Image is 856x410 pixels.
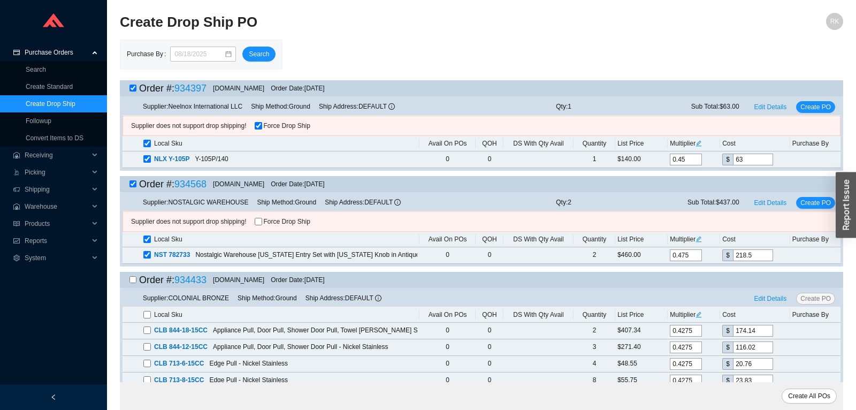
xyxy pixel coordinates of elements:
button: Edit Details [750,293,791,305]
th: QOH [476,307,503,323]
div: Order Date: [DATE] [271,179,324,189]
div: Order Date: [DATE] [271,83,324,94]
span: 0 [446,360,449,367]
div: [DOMAIN_NAME] [213,179,264,189]
th: QOH [476,136,503,151]
td: $460.00 [615,247,668,264]
button: Edit Details [750,197,791,209]
span: Reports [25,232,89,249]
th: List Price [615,232,668,247]
span: Picking [25,164,89,181]
button: Create PO [796,293,835,305]
div: Order #: [139,176,207,192]
span: NLX Y-105P [154,155,189,163]
th: Purchase By [790,232,840,247]
span: info-circle [388,103,395,110]
span: 0 [446,155,449,163]
span: left [50,394,57,400]
span: 0 [446,343,449,351]
span: Ship Address: DEFAULT [305,294,381,302]
td: 3 [574,339,615,356]
td: $48.55 [615,356,668,373]
div: [DOMAIN_NAME] [213,275,264,285]
span: Sub Total: $437.00 [687,197,739,209]
span: System [25,249,89,267]
div: Order Date: [DATE] [271,275,324,285]
span: CLB 713-6-15CC [154,360,204,367]
span: Receiving [25,147,89,164]
span: 0 [488,327,492,334]
div: [DOMAIN_NAME] [213,83,264,94]
div: Order #: [139,272,207,288]
th: QOH [476,232,503,247]
span: NST 782733 [154,251,190,259]
span: setting [13,255,20,261]
span: 0 [446,376,449,384]
th: Avail On POs [419,232,476,247]
th: List Price [615,307,668,323]
div: $ [722,358,733,370]
span: CLB 844-12-15CC [154,343,208,351]
span: Products [25,215,89,232]
span: Purchase Orders [25,44,89,61]
th: DS With Qty Avail [503,232,574,247]
span: Create All POs [788,391,830,401]
th: Quantity [574,307,615,323]
div: $ [722,375,733,386]
span: 0 [488,360,492,367]
th: Cost [720,136,790,151]
span: Force Drop Ship [263,123,310,129]
span: info-circle [375,295,381,301]
td: 2 [574,247,615,264]
td: $55.75 [615,373,668,389]
span: 0 [488,155,492,163]
span: RK [830,13,839,30]
a: 934397 [174,83,207,94]
span: Nostalgic Warehouse [US_STATE] Entry Set with [US_STATE] Knob in Antique Brass [195,251,438,259]
span: read [13,221,20,227]
input: Force Drop Ship [255,218,262,225]
span: Supplier: NOSTALGIC WAREHOUSE [143,199,248,206]
td: 2 [574,323,615,339]
span: edit [695,236,702,242]
th: DS With Qty Avail [503,307,574,323]
div: Supplier does not support drop shipping! [131,216,832,227]
span: edit [695,140,702,147]
span: Edit Details [754,102,787,112]
th: Quantity [574,136,615,151]
span: Create PO [800,102,831,112]
span: Create PO [800,198,831,208]
button: Edit Details [750,101,791,113]
td: 1 [574,151,615,168]
span: 0 [446,251,449,259]
span: Force Drop Ship [263,218,310,225]
div: Supplier does not support drop shipping! [131,120,832,131]
th: List Price [615,136,668,151]
th: Avail On POs [419,136,476,151]
td: 8 [574,373,615,389]
span: credit-card [13,49,20,56]
span: 0 [488,251,492,259]
th: Purchase By [790,307,840,323]
span: Qty: 2 [556,197,571,209]
a: Create Drop Ship [26,100,75,108]
span: Ship Address: DEFAULT [319,103,395,110]
input: 08/18/2025 [174,49,224,59]
span: Appliance Pull, Door Pull, Shower Door Pull, Towel [PERSON_NAME] Stainless [213,327,439,334]
span: Sub Total: $63.00 [691,101,739,113]
div: Multiplier [670,138,718,149]
span: 0 [488,376,492,384]
span: info-circle [394,199,401,206]
div: $ [722,341,733,353]
span: Local Sku [154,309,182,320]
a: Create Standard [26,83,73,90]
span: Supplier: Neelnox International LLC [143,103,242,110]
td: $271.40 [615,339,668,356]
span: Edge Pull - Nickel Stainless [209,376,288,384]
span: Search [249,49,269,59]
span: Ship Method: Ground [238,294,297,302]
div: $ [722,154,733,165]
span: Supplier: COLONIAL BRONZE [143,294,229,302]
h2: Create Drop Ship PO [120,13,662,32]
span: Local Sku [154,234,182,245]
